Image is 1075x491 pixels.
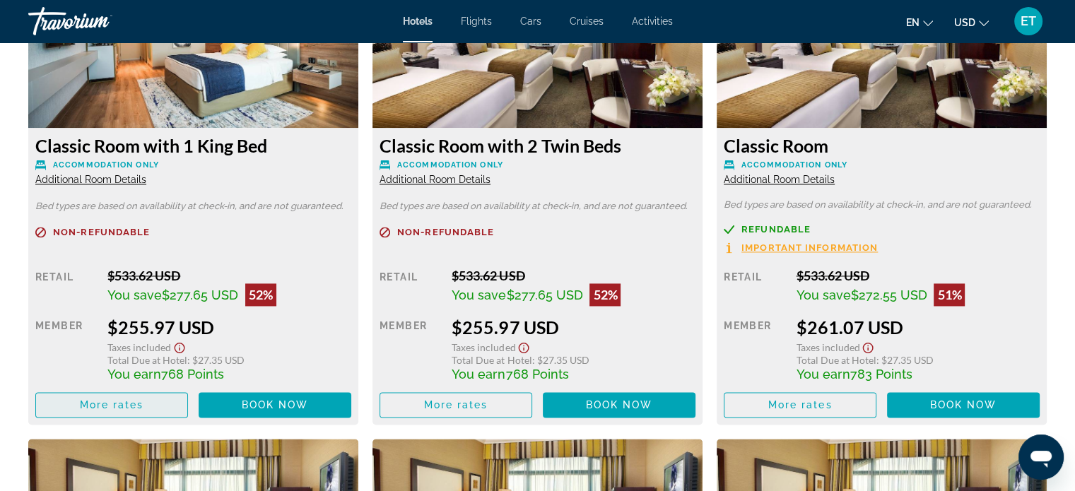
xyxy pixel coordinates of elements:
span: $272.55 USD [850,288,927,302]
span: Taxes included [452,341,515,353]
span: Refundable [741,225,811,234]
span: You save [452,288,506,302]
div: $533.62 USD [796,268,1040,283]
button: Important Information [724,242,878,254]
span: You save [107,288,162,302]
div: Member [380,317,441,381]
button: Show Taxes and Fees disclaimer [515,338,532,354]
span: You earn [107,367,161,381]
h3: Classic Room [724,135,1040,156]
span: Additional Room Details [380,174,490,185]
a: Hotels [403,16,433,27]
span: Taxes included [107,341,171,353]
span: Additional Room Details [35,174,146,185]
div: Retail [380,268,441,306]
div: : $27.35 USD [452,354,695,366]
span: More rates [80,399,144,410]
button: Change currency [954,12,989,32]
h3: Classic Room with 2 Twin Beds [380,135,695,156]
div: $533.62 USD [107,268,351,283]
span: ET [1021,14,1036,28]
span: $277.65 USD [506,288,582,302]
div: Retail [35,268,97,306]
span: Book now [242,399,309,410]
span: Accommodation Only [397,160,503,170]
button: Book now [887,392,1040,418]
p: Bed types are based on availability at check-in, and are not guaranteed. [35,201,351,211]
a: Refundable [724,224,1040,235]
button: Show Taxes and Fees disclaimer [859,338,876,354]
span: You save [796,288,850,302]
div: Retail [724,268,785,306]
button: Book now [199,392,351,418]
div: 52% [589,283,621,306]
div: : $27.35 USD [796,354,1040,366]
span: 768 Points [505,367,568,381]
h3: Classic Room with 1 King Bed [35,135,351,156]
button: More rates [380,392,532,418]
a: Activities [632,16,673,27]
div: 51% [934,283,965,306]
span: More rates [424,399,488,410]
button: Change language [906,12,933,32]
span: USD [954,17,975,28]
span: Accommodation Only [53,160,159,170]
a: Flights [461,16,492,27]
button: User Menu [1010,6,1047,36]
span: Additional Room Details [724,174,835,185]
span: You earn [452,367,505,381]
span: 783 Points [850,367,912,381]
a: Cars [520,16,541,27]
span: More rates [768,399,833,410]
p: Bed types are based on availability at check-in, and are not guaranteed. [380,201,695,211]
span: Taxes included [796,341,859,353]
button: More rates [35,392,188,418]
span: 768 Points [161,367,224,381]
span: Book now [930,399,997,410]
div: $261.07 USD [796,317,1040,338]
span: en [906,17,920,28]
span: Non-refundable [53,227,150,237]
span: Important Information [741,243,878,252]
button: Show Taxes and Fees disclaimer [171,338,188,354]
div: Member [724,317,785,381]
span: You earn [796,367,850,381]
div: : $27.35 USD [107,354,351,366]
span: Total Due at Hotel [107,354,187,366]
span: Total Due at Hotel [452,354,531,366]
p: Bed types are based on availability at check-in, and are not guaranteed. [724,200,1040,210]
span: Total Due at Hotel [796,354,876,366]
button: Book now [543,392,695,418]
a: Travorium [28,3,170,40]
span: Accommodation Only [741,160,847,170]
iframe: Кнопка запуска окна обмена сообщениями [1018,434,1064,480]
div: $533.62 USD [452,268,695,283]
span: Book now [586,399,653,410]
div: $255.97 USD [107,317,351,338]
div: $255.97 USD [452,317,695,338]
span: $277.65 USD [162,288,238,302]
div: Member [35,317,97,381]
a: Cruises [570,16,604,27]
button: More rates [724,392,876,418]
div: 52% [245,283,276,306]
span: Non-refundable [397,227,494,237]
